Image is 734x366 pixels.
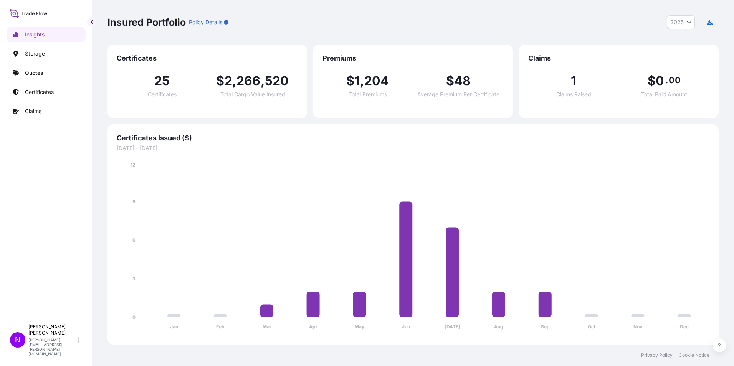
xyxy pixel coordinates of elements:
[263,324,271,330] tspan: Mar
[309,324,317,330] tspan: Apr
[232,75,236,87] span: ,
[641,352,673,358] a: Privacy Policy
[216,324,225,330] tspan: Feb
[15,336,20,344] span: N
[494,324,503,330] tspan: Aug
[7,65,86,81] a: Quotes
[665,77,668,83] span: .
[633,324,643,330] tspan: Nov
[679,352,709,358] a: Cookie Notice
[225,75,232,87] span: 2
[322,54,504,63] span: Premiums
[117,134,709,143] span: Certificates Issued ($)
[148,92,177,97] span: Certificates
[346,75,354,87] span: $
[132,276,136,282] tspan: 3
[189,18,222,26] p: Policy Details
[556,92,591,97] span: Claims Raised
[265,75,289,87] span: 520
[7,27,86,42] a: Insights
[541,324,550,330] tspan: Sep
[28,338,76,356] p: [PERSON_NAME][EMAIL_ADDRESS][PERSON_NAME][DOMAIN_NAME]
[588,324,596,330] tspan: Oct
[7,46,86,61] a: Storage
[417,92,499,97] span: Average Premium Per Certificate
[364,75,389,87] span: 204
[216,75,224,87] span: $
[446,75,454,87] span: $
[454,75,471,87] span: 48
[25,31,45,38] p: Insights
[132,199,136,204] tspan: 9
[355,75,360,87] span: 1
[7,104,86,119] a: Claims
[154,75,170,87] span: 25
[360,75,364,87] span: ,
[670,18,684,26] span: 2025
[669,77,680,83] span: 00
[355,324,365,330] tspan: May
[25,50,45,58] p: Storage
[131,162,136,168] tspan: 12
[7,84,86,100] a: Certificates
[236,75,261,87] span: 266
[132,314,136,320] tspan: 0
[261,75,265,87] span: ,
[402,324,410,330] tspan: Jun
[25,88,54,96] p: Certificates
[117,144,709,152] span: [DATE] - [DATE]
[25,107,41,115] p: Claims
[680,324,689,330] tspan: Dec
[25,69,43,77] p: Quotes
[656,75,664,87] span: 0
[641,92,687,97] span: Total Paid Amount
[170,324,178,330] tspan: Jan
[667,15,695,29] button: Year Selector
[528,54,709,63] span: Claims
[648,75,656,87] span: $
[349,92,387,97] span: Total Premiums
[132,237,136,243] tspan: 6
[445,324,460,330] tspan: [DATE]
[117,54,298,63] span: Certificates
[28,324,76,336] p: [PERSON_NAME] [PERSON_NAME]
[571,75,576,87] span: 1
[107,16,186,28] p: Insured Portfolio
[220,92,285,97] span: Total Cargo Value Insured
